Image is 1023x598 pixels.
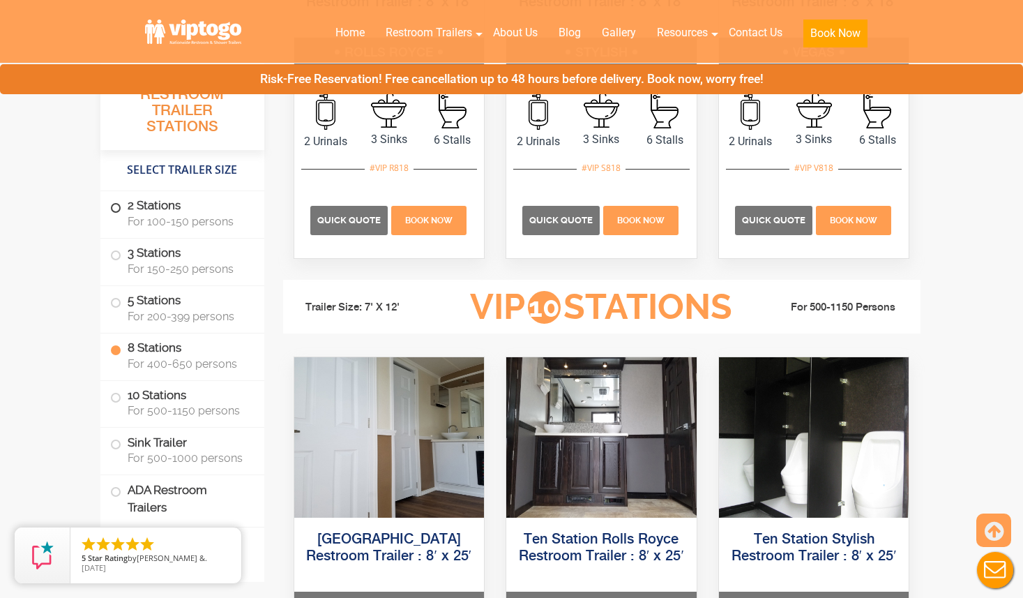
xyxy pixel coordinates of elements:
[357,131,420,148] span: 3 Sinks
[128,357,248,371] span: For 400-650 persons
[375,17,483,48] a: Restroom Trailers
[528,291,561,324] span: 10
[719,133,782,150] span: 2 Urinals
[128,262,248,276] span: For 150-250 persons
[483,17,548,48] a: About Us
[506,133,570,150] span: 2 Urinals
[306,532,471,564] a: [GEOGRAPHIC_DATA] Restroom Trailer : 8′ x 25′
[124,536,141,553] li: 
[420,132,484,149] span: 6 Stalls
[793,17,878,56] a: Book Now
[316,91,335,130] img: an icon of urinal
[814,213,893,226] a: Book Now
[602,213,681,226] a: Book Now
[110,475,255,523] label: ADA Restroom Trailers
[88,553,128,563] span: Star Rating
[830,216,877,225] span: Book Now
[617,216,665,225] span: Book Now
[365,159,414,177] div: #VIP R818
[633,132,697,149] span: 6 Stalls
[82,554,230,564] span: by
[110,239,255,282] label: 3 Stations
[294,357,485,518] img: A front view of trailer booth with ten restrooms, and two doors with male and female sign on them
[718,17,793,48] a: Contact Us
[735,213,814,226] a: Quick Quote
[651,92,679,128] img: an icon of stall
[863,92,891,128] img: an icon of stall
[294,133,358,150] span: 2 Urinals
[95,536,112,553] li: 
[110,428,255,471] label: Sink Trailer
[591,17,646,48] a: Gallery
[548,17,591,48] a: Blog
[967,542,1023,598] button: Live Chat
[110,286,255,329] label: 5 Stations
[803,20,867,47] button: Book Now
[529,91,548,130] img: an icon of urinal
[128,215,248,228] span: For 100-150 persons
[29,541,56,569] img: Review Rating
[522,213,602,226] a: Quick Quote
[448,288,754,327] h3: VIP Stations
[405,216,453,225] span: Book Now
[732,532,897,564] a: Ten Station Stylish Restroom Trailer : 8′ x 25′
[371,92,407,128] img: an icon of sink
[389,213,468,226] a: Book Now
[317,215,381,225] span: Quick Quote
[506,357,697,518] img: A front view of trailer booth with ten restrooms, and two doors with male and female sign on them
[755,299,911,316] li: For 500-1150 Persons
[110,191,255,234] label: 2 Stations
[584,92,619,128] img: an icon of sink
[796,92,832,128] img: an icon of sink
[570,131,633,148] span: 3 Sinks
[310,213,390,226] a: Quick Quote
[110,334,255,377] label: 8 Stations
[293,287,449,329] li: Trailer Size: 7' X 12'
[741,91,760,130] img: an icon of urinal
[719,357,909,518] img: A front view of trailer booth with ten restrooms, and two doors with male and female sign on them
[82,562,106,573] span: [DATE]
[139,536,156,553] li: 
[529,215,593,225] span: Quick Quote
[80,536,97,553] li: 
[846,132,909,149] span: 6 Stalls
[82,553,86,563] span: 5
[789,159,838,177] div: #VIP V818
[100,157,264,184] h4: Select Trailer Size
[519,532,684,564] a: Ten Station Rolls Royce Restroom Trailer : 8′ x 25′
[742,215,805,225] span: Quick Quote
[128,451,248,465] span: For 500-1000 persons
[100,66,264,150] h3: All Portable Restroom Trailer Stations
[110,381,255,424] label: 10 Stations
[325,17,375,48] a: Home
[439,92,467,128] img: an icon of stall
[128,404,248,417] span: For 500-1150 persons
[577,159,626,177] div: #VIP S818
[109,536,126,553] li: 
[137,553,207,563] span: [PERSON_NAME] &.
[782,131,846,148] span: 3 Sinks
[646,17,718,48] a: Resources
[128,310,248,323] span: For 200-399 persons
